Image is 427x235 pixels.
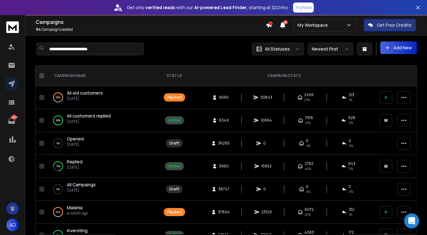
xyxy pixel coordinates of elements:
td: 50%All old customers[DATE] [47,86,157,109]
a: Replied [67,159,83,165]
th: STATUS [157,66,192,86]
p: [DATE] [67,96,103,101]
th: CAMPAIGN STATS [192,66,376,86]
button: Add New [380,41,417,54]
button: Newest First [308,43,353,55]
span: 27 % [304,97,310,102]
span: 11 % [348,166,353,171]
td: 73%Replied[DATE] [47,155,157,178]
p: My Workspace [297,22,330,28]
a: Malania [67,205,83,211]
td: 0%All Campaings[DATE] [47,178,157,201]
span: 46 % [305,166,311,171]
span: 6072 [305,207,314,212]
span: 123 [349,92,354,97]
div: Paused [167,210,182,215]
span: 30843 [260,95,272,100]
a: inversting [67,227,88,234]
div: Active [168,118,180,123]
p: Try Now [295,4,312,11]
a: All Campaings [67,182,96,188]
button: Get Free Credits [364,19,416,31]
span: 4083 [304,230,314,235]
span: 31 % [305,120,311,125]
div: Draft [169,187,179,192]
span: 3960 [219,164,229,169]
span: 628 [348,115,355,120]
span: 36265 [218,141,230,146]
span: 643 [348,161,355,166]
span: 132 [349,207,354,212]
div: Paused [167,95,182,100]
span: 0% [349,189,353,194]
span: 38747 [218,187,229,192]
span: Replied [67,159,83,165]
button: Try Now [293,3,314,13]
div: Open Intercom Messenger [404,213,419,228]
a: 14949 [5,115,18,127]
span: 0 [306,184,308,189]
span: 6349 [219,118,229,123]
span: 50 [283,20,288,25]
span: 1 % [349,97,352,102]
span: 37804 [218,210,230,215]
a: All old customers [67,90,103,96]
span: 1 % [349,212,352,217]
div: Active [168,164,180,169]
span: 0% [306,189,311,194]
td: 61%Malaniaa month ago [47,201,157,224]
span: 0 [306,138,308,143]
p: All Statuses [265,46,290,52]
th: CAMPAIGN NAME [47,66,157,86]
td: 99%All customers replied[DATE] [47,109,157,132]
p: 50 % [56,94,61,101]
span: 26 % [305,212,311,217]
span: 2782 [305,161,313,166]
span: 0% [306,143,311,148]
span: 15852 [261,164,272,169]
img: logo [6,21,19,33]
span: 11 % [348,120,353,125]
p: a month ago [67,211,88,216]
p: 73 % [56,163,61,169]
span: 0 [349,184,351,189]
span: 2456 [304,92,314,97]
button: AO [6,219,19,231]
span: All Campaings [67,182,96,188]
span: Opened [67,136,84,142]
span: 0 [263,187,270,192]
p: 14949 [12,115,17,120]
div: Draft [169,141,179,146]
p: Get only with our starting at $22/mo [127,4,288,11]
span: 9065 [219,95,229,100]
p: Campaigns added [36,27,266,32]
p: 0 % [56,140,60,146]
td: 0%Opened[DATE] [47,132,157,155]
p: [DATE] [67,119,111,124]
span: 1768 [305,115,313,120]
p: 61 % [56,209,60,215]
span: 0 [263,141,270,146]
p: 99 % [56,117,61,123]
span: 0 [349,138,351,143]
strong: AI-powered Lead Finder, [194,4,248,11]
span: 23129 [261,210,272,215]
span: 0% [349,143,353,148]
a: All customers replied [67,113,111,119]
a: Opened [67,136,84,142]
strong: verified leads [145,4,175,11]
p: [DATE] [67,142,84,147]
p: 0 % [56,186,60,192]
h1: Campaigns [36,18,266,26]
span: 94 [36,27,41,32]
p: [DATE] [67,188,96,193]
span: 172 [349,230,354,235]
span: 10694 [261,118,272,123]
p: [DATE] [67,165,83,170]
